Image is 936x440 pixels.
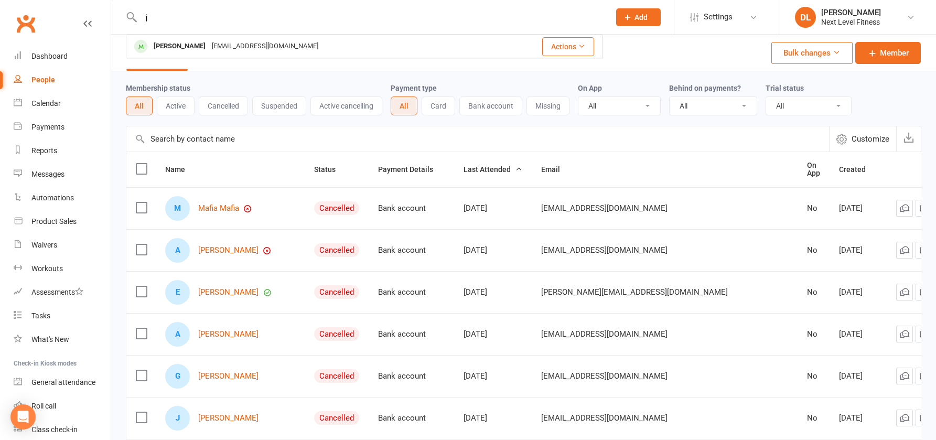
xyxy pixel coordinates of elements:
[31,123,64,131] div: Payments
[165,238,190,263] div: Alana
[616,8,661,26] button: Add
[314,285,359,299] div: Cancelled
[464,204,522,213] div: [DATE]
[126,96,153,115] button: All
[198,246,259,255] a: [PERSON_NAME]
[378,163,445,176] button: Payment Details
[314,165,347,174] span: Status
[14,92,111,115] a: Calendar
[798,152,830,187] th: On App
[14,371,111,394] a: General attendance kiosk mode
[165,163,197,176] button: Name
[464,330,522,339] div: [DATE]
[14,68,111,92] a: People
[31,312,50,320] div: Tasks
[391,84,437,92] label: Payment type
[157,96,195,115] button: Active
[14,139,111,163] a: Reports
[252,96,306,115] button: Suspended
[31,170,64,178] div: Messages
[766,84,804,92] label: Trial status
[14,163,111,186] a: Messages
[31,288,83,296] div: Assessments
[14,115,111,139] a: Payments
[314,201,359,215] div: Cancelled
[378,414,445,423] div: Bank account
[165,322,190,347] div: Amy
[31,402,56,410] div: Roll call
[771,42,853,64] button: Bulk changes
[138,10,603,25] input: Search...
[526,96,569,115] button: Missing
[314,163,347,176] button: Status
[14,233,111,257] a: Waivers
[542,37,594,56] button: Actions
[839,163,877,176] button: Created
[807,330,820,339] div: No
[541,163,572,176] button: Email
[821,8,881,17] div: [PERSON_NAME]
[839,414,877,423] div: [DATE]
[807,246,820,255] div: No
[209,39,321,54] div: [EMAIL_ADDRESS][DOMAIN_NAME]
[541,165,572,174] span: Email
[634,13,648,22] span: Add
[31,76,55,84] div: People
[839,165,877,174] span: Created
[669,84,741,92] label: Behind on payments?
[378,204,445,213] div: Bank account
[31,146,57,155] div: Reports
[198,204,239,213] a: Mafia Mafia
[14,257,111,281] a: Workouts
[14,304,111,328] a: Tasks
[31,241,57,249] div: Waivers
[31,378,95,387] div: General attendance
[704,5,733,29] span: Settings
[14,281,111,304] a: Assessments
[31,52,68,60] div: Dashboard
[378,330,445,339] div: Bank account
[198,372,259,381] a: [PERSON_NAME]
[422,96,455,115] button: Card
[839,372,877,381] div: [DATE]
[378,372,445,381] div: Bank account
[464,414,522,423] div: [DATE]
[464,288,522,297] div: [DATE]
[165,280,190,305] div: Ethan
[829,126,896,152] button: Customize
[821,17,881,27] div: Next Level Fitness
[541,282,728,302] span: [PERSON_NAME][EMAIL_ADDRESS][DOMAIN_NAME]
[165,196,190,221] div: Mafia
[314,243,359,257] div: Cancelled
[795,7,816,28] div: DL
[852,133,889,145] span: Customize
[855,42,921,64] a: Member
[880,47,909,59] span: Member
[541,198,668,218] span: [EMAIL_ADDRESS][DOMAIN_NAME]
[839,204,877,213] div: [DATE]
[541,324,668,344] span: [EMAIL_ADDRESS][DOMAIN_NAME]
[314,327,359,341] div: Cancelled
[150,39,209,54] div: [PERSON_NAME]
[807,414,820,423] div: No
[378,288,445,297] div: Bank account
[31,217,77,226] div: Product Sales
[31,425,78,434] div: Class check-in
[314,369,359,383] div: Cancelled
[13,10,39,37] a: Clubworx
[165,165,197,174] span: Name
[31,335,69,344] div: What's New
[31,194,74,202] div: Automations
[14,328,111,351] a: What's New
[165,406,190,431] div: Judy
[199,96,248,115] button: Cancelled
[198,414,259,423] a: [PERSON_NAME]
[198,288,259,297] a: [PERSON_NAME]
[459,96,522,115] button: Bank account
[807,204,820,213] div: No
[541,366,668,386] span: [EMAIL_ADDRESS][DOMAIN_NAME]
[807,372,820,381] div: No
[378,246,445,255] div: Bank account
[31,264,63,273] div: Workouts
[807,288,820,297] div: No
